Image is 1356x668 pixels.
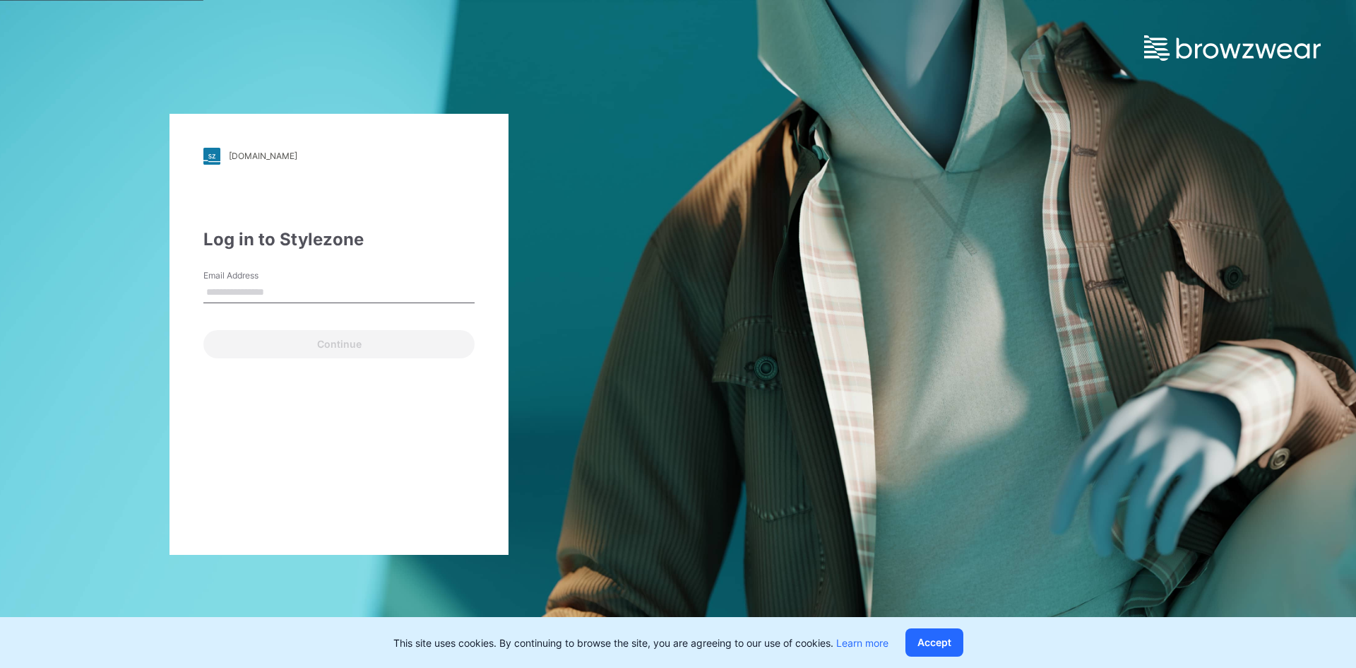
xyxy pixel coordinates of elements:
p: This site uses cookies. By continuing to browse the site, you are agreeing to our use of cookies. [393,635,888,650]
div: Log in to Stylezone [203,227,475,252]
label: Email Address [203,269,302,282]
div: [DOMAIN_NAME] [229,151,297,161]
button: Accept [905,628,963,657]
a: [DOMAIN_NAME] [203,148,475,165]
img: stylezone-logo.562084cfcfab977791bfbf7441f1a819.svg [203,148,220,165]
a: Learn more [836,637,888,649]
img: browzwear-logo.e42bd6dac1945053ebaf764b6aa21510.svg [1144,35,1321,61]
